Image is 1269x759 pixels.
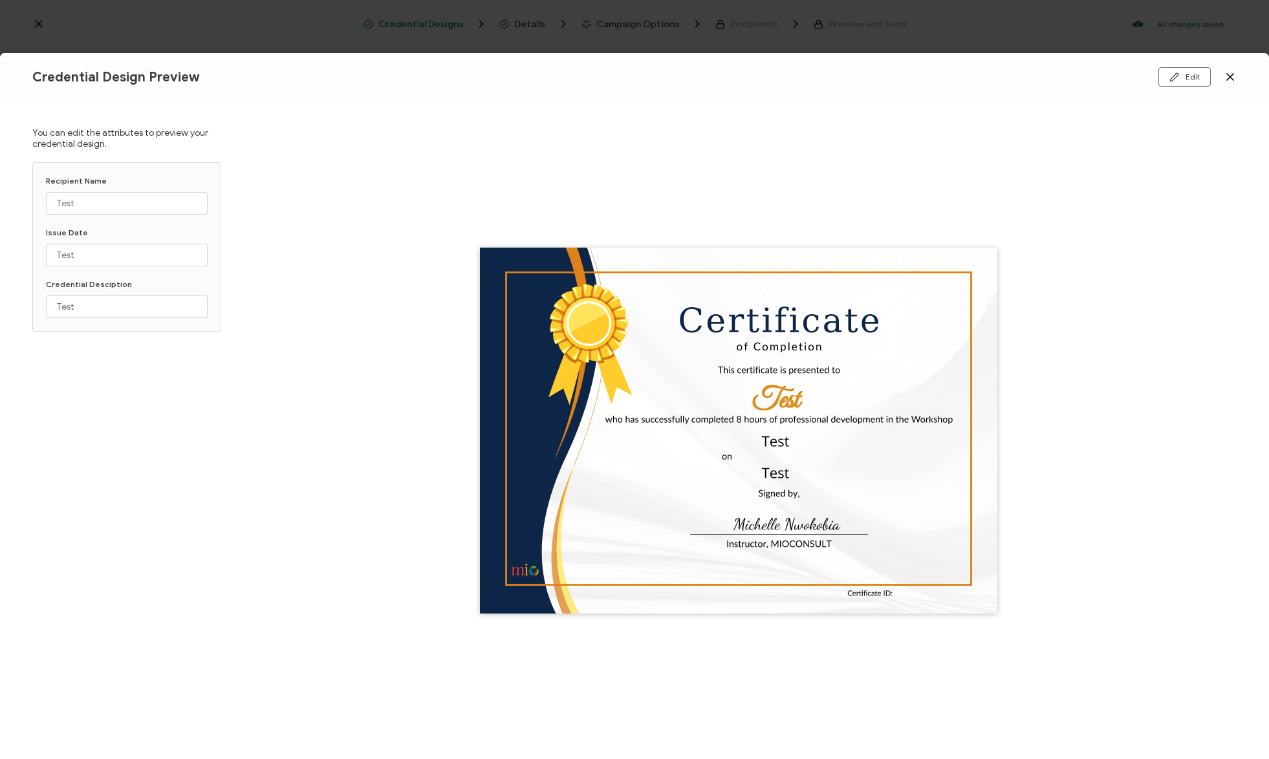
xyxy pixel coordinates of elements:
[46,228,208,237] p: Issue Date
[46,295,208,318] input: [attribute.tag]
[46,192,208,215] input: [attribute.tag]
[1204,697,1269,759] iframe: Chat Widget
[32,127,221,149] p: You can edit the attributes to preview your credential design.
[46,176,208,186] p: Recipient Name
[46,244,208,266] input: [attribute.tag]
[46,279,208,289] p: Credential Desciption
[480,248,997,614] img: certificate preview
[1158,67,1211,87] button: Edit
[32,69,200,85] span: Credential Design Preview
